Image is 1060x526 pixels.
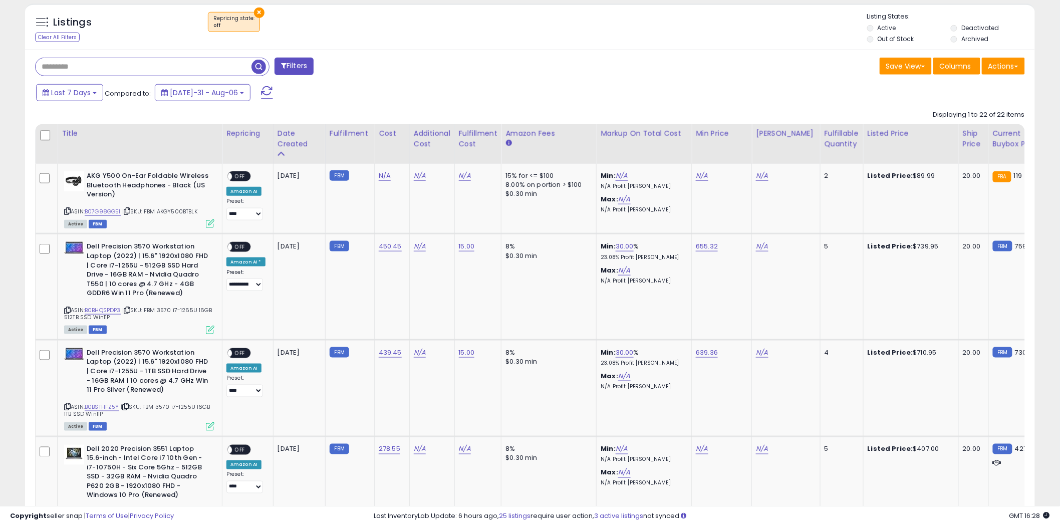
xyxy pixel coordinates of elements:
[278,445,318,454] div: [DATE]
[963,171,981,180] div: 20.00
[963,348,981,357] div: 20.00
[601,348,616,357] b: Min:
[825,445,856,454] div: 5
[278,348,318,357] div: [DATE]
[105,89,151,98] span: Compared to:
[618,266,630,276] a: N/A
[155,84,250,101] button: [DATE]-31 - Aug-06
[868,128,954,139] div: Listed Price
[213,22,254,29] div: off
[601,480,684,487] p: N/A Profit [PERSON_NAME]
[601,206,684,213] p: N/A Profit [PERSON_NAME]
[505,251,589,260] div: $0.30 min
[64,422,87,431] span: All listings currently available for purchase on Amazon
[505,242,589,251] div: 8%
[379,444,400,454] a: 278.55
[379,241,402,251] a: 450.45
[35,33,80,42] div: Clear All Filters
[10,511,47,520] strong: Copyright
[878,24,896,32] label: Active
[696,348,718,358] a: 639.36
[825,128,859,149] div: Fulfillable Quantity
[499,511,531,520] a: 25 listings
[825,171,856,180] div: 2
[414,241,426,251] a: N/A
[64,171,84,191] img: 3148GXI-J4L._SL40_.jpg
[878,35,914,43] label: Out of Stock
[867,12,1035,22] p: Listing States:
[226,269,266,292] div: Preset:
[330,170,349,181] small: FBM
[601,278,684,285] p: N/A Profit [PERSON_NAME]
[87,242,208,300] b: Dell Precision 3570 Workstation Laptop (2022) | 15.6" 1920x1080 FHD | Core i7-1255U - 512GB SSD H...
[868,445,951,454] div: $407.00
[601,456,684,463] p: N/A Profit [PERSON_NAME]
[1015,241,1036,251] span: 759.95
[868,242,951,251] div: $739.95
[86,511,128,520] a: Terms of Use
[601,383,684,390] p: N/A Profit [PERSON_NAME]
[756,444,768,454] a: N/A
[64,171,214,227] div: ASIN:
[459,241,475,251] a: 15.00
[64,220,87,228] span: All listings currently available for purchase on Amazon
[213,15,254,30] span: Repricing state :
[933,58,980,75] button: Columns
[601,266,618,275] b: Max:
[993,444,1012,454] small: FBM
[232,445,248,454] span: OFF
[374,511,1050,521] div: Last InventoryLab Update: 6 hours ago, require user action, not synced.
[459,171,471,181] a: N/A
[53,16,92,30] h5: Listings
[756,171,768,181] a: N/A
[618,194,630,204] a: N/A
[601,348,684,367] div: %
[278,128,321,149] div: Date Created
[756,241,768,251] a: N/A
[961,24,999,32] label: Deactivated
[963,128,984,149] div: Ship Price
[226,187,261,196] div: Amazon AI
[618,371,630,381] a: N/A
[982,58,1025,75] button: Actions
[933,110,1025,120] div: Displaying 1 to 22 of 22 items
[226,375,266,397] div: Preset:
[601,242,684,260] div: %
[993,171,1011,182] small: FBA
[505,139,511,148] small: Amazon Fees.
[601,254,684,261] p: 23.08% Profit [PERSON_NAME]
[963,242,981,251] div: 20.00
[414,171,426,181] a: N/A
[459,348,475,358] a: 15.00
[330,241,349,251] small: FBM
[993,128,1044,149] div: Current Buybox Price
[170,88,238,98] span: [DATE]-31 - Aug-06
[993,347,1012,358] small: FBM
[226,471,266,494] div: Preset:
[36,84,103,101] button: Last 7 Days
[825,242,856,251] div: 5
[868,444,913,454] b: Listed Price:
[64,403,210,418] span: | SKU: FBM 3570 i7-1255U 16GB 1TB SSD Win11P
[89,326,107,334] span: FBM
[868,348,951,357] div: $710.95
[880,58,932,75] button: Save View
[963,445,981,454] div: 20.00
[232,349,248,357] span: OFF
[89,422,107,431] span: FBM
[278,171,318,180] div: [DATE]
[64,242,214,333] div: ASIN:
[1015,348,1036,357] span: 730.95
[414,128,450,149] div: Additional Cost
[756,128,816,139] div: [PERSON_NAME]
[993,241,1012,251] small: FBM
[232,172,248,181] span: OFF
[330,128,370,139] div: Fulfillment
[505,348,589,357] div: 8%
[232,243,248,251] span: OFF
[696,128,747,139] div: Min Price
[254,8,264,18] button: ×
[618,468,630,478] a: N/A
[601,241,616,251] b: Min:
[696,171,708,181] a: N/A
